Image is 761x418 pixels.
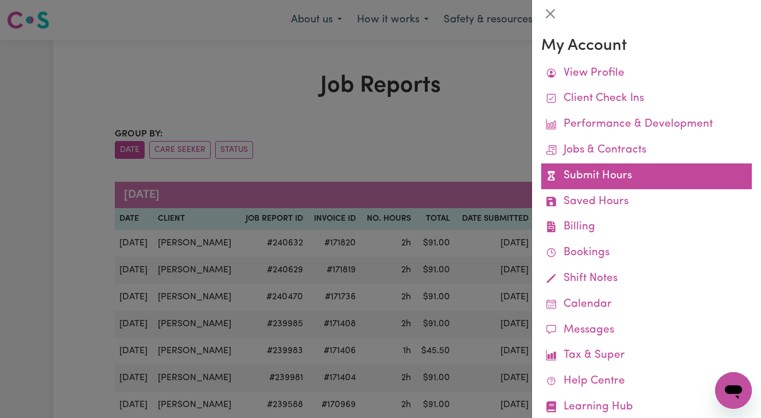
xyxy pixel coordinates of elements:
[541,214,752,240] a: Billing
[541,61,752,87] a: View Profile
[541,37,752,56] h3: My Account
[541,369,752,394] a: Help Centre
[541,266,752,292] a: Shift Notes
[541,292,752,318] a: Calendar
[541,240,752,266] a: Bookings
[541,138,752,163] a: Jobs & Contracts
[541,5,560,23] button: Close
[541,189,752,215] a: Saved Hours
[541,318,752,343] a: Messages
[541,163,752,189] a: Submit Hours
[541,343,752,369] a: Tax & Super
[715,372,752,409] iframe: Button to launch messaging window
[541,112,752,138] a: Performance & Development
[541,86,752,112] a: Client Check Ins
